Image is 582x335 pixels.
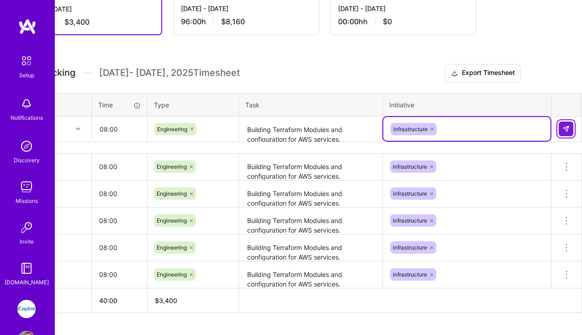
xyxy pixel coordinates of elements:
textarea: Building Terraform Modules and configuration for AWS services. [240,262,381,287]
img: teamwork [17,178,36,196]
div: Notifications [11,113,43,122]
div: Missions [16,196,38,206]
textarea: Building Terraform Modules and configuration for AWS services. [240,154,381,180]
th: Type [148,93,239,116]
button: Export Timesheet [445,64,521,82]
i: icon Download [451,69,458,78]
span: $ 3,400 [155,297,177,304]
span: infrastructure [393,271,427,278]
input: HH:MM [92,262,147,287]
span: Engineering [157,190,187,197]
input: HH:MM [92,117,147,141]
div: [DOMAIN_NAME] [5,277,49,287]
span: infrastructure [393,163,427,170]
img: guide book [17,259,36,277]
div: 40:00 h [24,17,154,27]
span: $0 [383,17,392,27]
div: 96:00 h [181,17,312,27]
span: Engineering [157,163,187,170]
input: HH:MM [92,235,147,260]
a: iCapital: Building an Alternative Investment Marketplace [15,300,38,318]
div: null [559,122,574,136]
span: infrastructure [393,126,428,133]
i: icon Chevron [76,127,80,131]
span: Engineering [157,217,187,224]
div: Time [98,100,141,110]
div: Setup [19,70,34,80]
span: [DATE] - [DATE] , 2025 Timesheet [99,67,240,79]
div: [DATE] - [DATE] [181,4,312,13]
div: Initiative [389,100,545,110]
img: iCapital: Building an Alternative Investment Marketplace [17,300,36,318]
input: HH:MM [92,208,147,233]
span: $8,160 [221,17,245,27]
textarea: Building Terraform Modules and configuration for AWS services. [240,235,381,261]
span: Engineering [157,126,187,133]
div: Invite [20,237,34,246]
img: Invite [17,218,36,237]
span: $3,400 [64,17,90,27]
div: 00:00h h [338,17,469,27]
textarea: Building Terraform Modules and configuration for AWS services. [240,208,381,234]
span: infrastructure [393,190,427,197]
span: Engineering [157,271,187,278]
input: HH:MM [92,154,147,179]
img: setup [17,51,36,70]
textarea: Building Terraform Modules and configuration for AWS services. [240,181,381,207]
img: Submit [562,125,570,133]
th: 40:00 [92,288,148,313]
span: infrastructure [393,217,427,224]
span: Engineering [157,244,187,251]
div: [DATE] - [DATE] [24,4,154,14]
textarea: Building Terraform Modules and configuration for AWS services. [240,117,381,142]
img: logo [18,18,37,35]
div: [DATE] - [DATE] [338,4,469,13]
input: HH:MM [92,181,147,206]
img: discovery [17,137,36,155]
span: infrastructure [393,244,427,251]
img: bell [17,95,36,113]
div: Discovery [14,155,40,165]
th: Task [239,93,383,116]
